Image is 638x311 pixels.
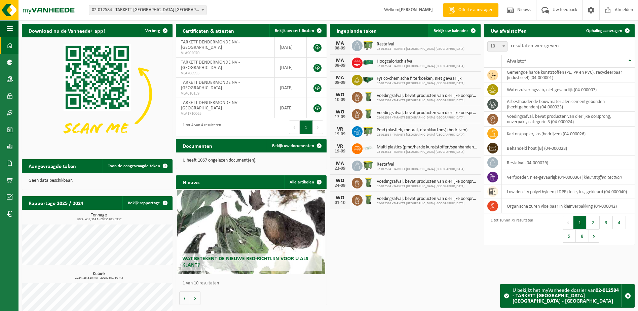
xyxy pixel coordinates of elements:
[363,57,374,68] img: HK-XZ-20-GN-00
[502,199,635,213] td: organische zuren vloeibaar in kleinverpakking (04-000042)
[333,109,347,115] div: WO
[613,216,626,229] button: 4
[507,59,526,64] span: Afvalstof
[181,60,240,70] span: TARKETT DENDERMONDE NV - [GEOGRAPHIC_DATA]
[363,194,374,205] img: WB-0140-HPE-GN-50
[275,37,307,58] td: [DATE]
[377,47,464,51] span: 02-012584 - TARKETT [GEOGRAPHIC_DATA] [GEOGRAPHIC_DATA]
[377,128,467,133] span: Pmd (plastiek, metaal, drankkartons) (bedrijven)
[363,39,374,51] img: WB-1100-HPE-GN-50
[333,149,347,154] div: 19-09
[181,71,269,76] span: VLA706995
[181,91,269,96] span: VLA610159
[333,127,347,132] div: VR
[363,160,374,171] img: WB-1100-HPE-GN-50
[333,144,347,149] div: VR
[145,29,160,33] span: Verberg
[333,183,347,188] div: 24-09
[275,58,307,78] td: [DATE]
[377,162,464,167] span: Restafval
[502,170,635,184] td: verfpoeder, niet-gevaarlijk (04-000036) |
[183,281,323,286] p: 1 van 10 resultaten
[377,64,464,68] span: 02-012584 - TARKETT [GEOGRAPHIC_DATA] [GEOGRAPHIC_DATA]
[443,3,498,17] a: Offerte aanvragen
[333,178,347,183] div: WO
[502,112,635,127] td: voedingsafval, bevat producten van dierlijke oorsprong, onverpakt, categorie 3 (04-000024)
[484,24,533,37] h2: Uw afvalstoffen
[363,125,374,137] img: WB-1100-HPE-GN-50
[502,68,635,82] td: gemengde harde kunststoffen (PE, PP en PVC), recycleerbaar (industrieel) (04-000001)
[181,80,240,91] span: TARKETT DENDERMONDE NV - [GEOGRAPHIC_DATA]
[25,213,173,221] h3: Tonnage
[377,93,477,99] span: Voedingsafval, bevat producten van dierlijke oorsprong, onverpakt, categorie 3
[587,216,600,229] button: 2
[581,24,634,37] a: Ophaling aanvragen
[377,42,464,47] span: Restafval
[513,284,621,307] div: U bekijkt het myVanheede dossier van
[377,145,477,150] span: Multi plastics (pmd/harde kunststoffen/spanbanden/eps/folie naturel/folie gemeng...
[333,46,347,51] div: 08-09
[377,76,464,81] span: Fysico-chemische filterkoeken, niet gevaarlijk
[269,24,326,37] a: Bekijk uw certificaten
[183,158,320,163] p: U heeft 1067 ongelezen document(en).
[333,92,347,98] div: WO
[333,132,347,137] div: 19-09
[434,29,468,33] span: Bekijk uw kalender
[377,116,477,120] span: 02-012584 - TARKETT [GEOGRAPHIC_DATA] [GEOGRAPHIC_DATA]
[333,166,347,171] div: 22-09
[284,175,326,189] a: Alle artikelen
[22,37,173,150] img: Download de VHEPlus App
[25,218,173,221] span: 2024: 431,314 t - 2025: 403,393 t
[333,58,347,63] div: MA
[267,139,326,152] a: Bekijk uw documenten
[377,99,477,103] span: 02-012584 - TARKETT [GEOGRAPHIC_DATA] [GEOGRAPHIC_DATA]
[488,42,507,51] span: 10
[176,175,206,188] h2: Nieuws
[377,184,477,188] span: 02-012584 - TARKETT [GEOGRAPHIC_DATA] [GEOGRAPHIC_DATA]
[586,29,622,33] span: Ophaling aanvragen
[428,24,480,37] a: Bekijk uw kalender
[330,24,383,37] h2: Ingeplande taken
[22,24,112,37] h2: Download nu de Vanheede+ app!
[502,82,635,97] td: waterzuiveringsslib, niet gevaarlijk (04-000007)
[333,161,347,166] div: MA
[399,7,433,12] strong: [PERSON_NAME]
[176,139,219,152] h2: Documenten
[487,215,533,243] div: 1 tot 10 van 79 resultaten
[333,195,347,201] div: WO
[513,288,619,304] strong: 02-012584 - TARKETT [GEOGRAPHIC_DATA] [GEOGRAPHIC_DATA] - [GEOGRAPHIC_DATA]
[363,108,374,119] img: WB-0140-HPE-GN-50
[300,120,313,134] button: 1
[289,120,300,134] button: Previous
[333,63,347,68] div: 08-09
[333,80,347,85] div: 08-09
[108,164,160,168] span: Toon de aangevraagde taken
[589,229,599,243] button: Next
[502,141,635,155] td: behandeld hout (B) (04-000028)
[181,40,240,50] span: TARKETT DENDERMONDE NV - [GEOGRAPHIC_DATA]
[181,50,269,56] span: VLA902070
[176,24,241,37] h2: Certificaten & attesten
[584,175,622,180] i: kleurstoffen tectilon
[333,75,347,80] div: MA
[573,216,587,229] button: 1
[179,120,221,135] div: 1 tot 4 van 4 resultaten
[181,100,240,111] span: TARKETT DENDERMONDE NV - [GEOGRAPHIC_DATA]
[313,120,323,134] button: Next
[182,256,308,268] span: Wat betekent de nieuwe RED-richtlijn voor u als klant?
[363,74,374,85] img: HK-XS-16-GN-00
[179,291,190,305] button: Vorige
[377,179,477,184] span: Voedingsafval, bevat producten van dierlijke oorsprong, onverpakt, categorie 3
[377,110,477,116] span: Voedingsafval, bevat producten van dierlijke oorsprong, onverpakt, categorie 3
[22,196,90,209] h2: Rapportage 2025 / 2024
[25,276,173,280] span: 2024: 25,380 m3 - 2025: 59,760 m3
[333,201,347,205] div: 01-10
[377,81,464,85] span: 02-012584 - TARKETT [GEOGRAPHIC_DATA] [GEOGRAPHIC_DATA]
[563,229,576,243] button: 5
[502,127,635,141] td: karton/papier, los (bedrijven) (04-000026)
[377,133,467,137] span: 02-012584 - TARKETT [GEOGRAPHIC_DATA] [GEOGRAPHIC_DATA]
[363,142,374,154] img: LP-SK-00500-LPE-16
[181,111,269,116] span: VLA1710065
[89,5,206,15] span: 02-012584 - TARKETT DENDERMONDE NV - DENDERMONDE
